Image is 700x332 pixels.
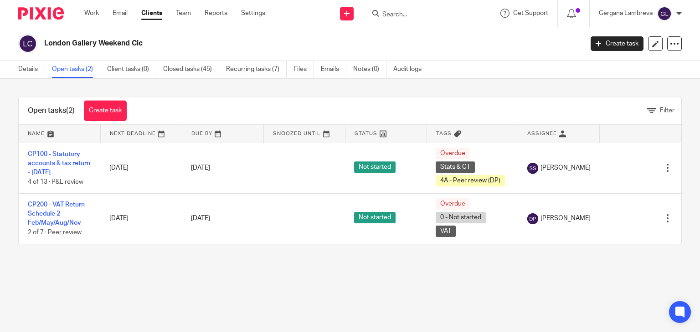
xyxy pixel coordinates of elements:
[163,60,219,78] a: Closed tasks (45)
[527,213,538,224] img: svg%3E
[28,201,85,226] a: CP200 - VAT Return Schedule 2 - Feb/May/Aug/Nov
[191,165,210,171] span: [DATE]
[436,148,470,159] span: Overdue
[100,143,182,193] td: [DATE]
[540,214,591,223] span: [PERSON_NAME]
[52,60,100,78] a: Open tasks (2)
[436,131,452,136] span: Tags
[436,212,486,223] span: 0 - Not started
[113,9,128,18] a: Email
[84,101,127,121] a: Create task
[393,60,428,78] a: Audit logs
[18,7,64,20] img: Pixie
[84,9,99,18] a: Work
[273,131,321,136] span: Snoozed Until
[18,34,37,53] img: svg%3E
[540,163,591,172] span: [PERSON_NAME]
[513,10,548,16] span: Get Support
[599,9,653,18] p: Gergana Lambreva
[107,60,156,78] a: Client tasks (0)
[355,131,377,136] span: Status
[436,161,475,173] span: Stats & CT
[66,107,75,114] span: (2)
[28,151,90,176] a: CP100 - Statutory accounts & tax return - [DATE]
[381,11,463,19] input: Search
[527,163,538,174] img: svg%3E
[226,60,287,78] a: Recurring tasks (7)
[176,9,191,18] a: Team
[18,60,45,78] a: Details
[28,229,82,236] span: 2 of 7 · Peer review
[191,215,210,221] span: [DATE]
[436,226,456,237] span: VAT
[141,9,162,18] a: Clients
[205,9,227,18] a: Reports
[28,106,75,116] h1: Open tasks
[436,198,470,210] span: Overdue
[354,212,396,223] span: Not started
[293,60,314,78] a: Files
[657,6,672,21] img: svg%3E
[241,9,265,18] a: Settings
[353,60,386,78] a: Notes (0)
[44,39,470,48] h2: London Gallery Weekend Cic
[28,179,83,185] span: 4 of 13 · P&L review
[436,175,505,186] span: 4A - Peer review (DP)
[591,36,643,51] a: Create task
[321,60,346,78] a: Emails
[660,107,674,114] span: Filter
[100,193,182,244] td: [DATE]
[354,161,396,173] span: Not started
